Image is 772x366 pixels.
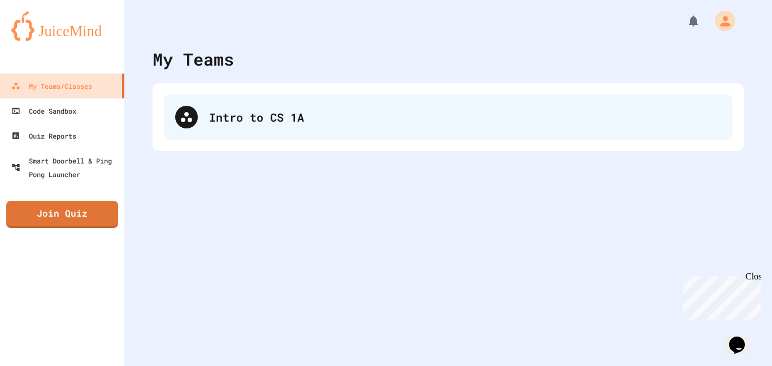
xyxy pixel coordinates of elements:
[153,46,234,72] div: My Teams
[678,272,761,320] iframe: chat widget
[666,11,703,31] div: My Notifications
[209,109,721,126] div: Intro to CS 1A
[11,129,76,143] div: Quiz Reports
[6,201,118,228] a: Join Quiz
[725,321,761,355] iframe: chat widget
[11,11,113,41] img: logo-orange.svg
[5,5,78,72] div: Chat with us now!Close
[11,79,92,93] div: My Teams/Classes
[11,104,76,118] div: Code Sandbox
[164,94,732,140] div: Intro to CS 1A
[11,154,120,181] div: Smart Doorbell & Ping Pong Launcher
[703,8,738,34] div: My Account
